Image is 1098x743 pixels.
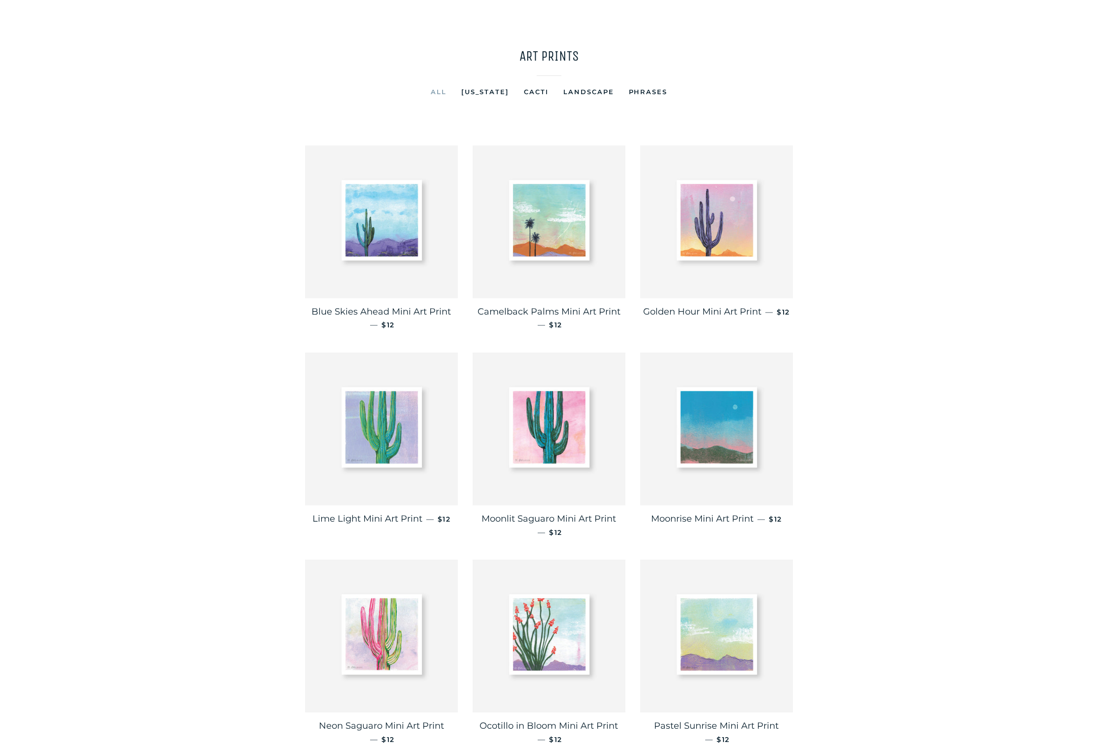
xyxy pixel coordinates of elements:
span: — [765,307,773,317]
span: Pastel Sunrise Mini Art Print [654,720,779,731]
a: Phrases [621,86,675,98]
span: Moonrise Mini Art Print [651,513,754,524]
span: $12 [549,528,562,537]
span: $12 [769,515,782,524]
span: — [538,320,545,329]
span: Golden Hour Mini Art Print [643,306,761,317]
span: — [370,320,377,329]
span: $12 [438,515,450,524]
img: Moonlit Saguaro Mini Art Print [473,353,625,505]
span: Camelback Palms Mini Art Print [478,306,620,317]
span: Lime Light Mini Art Print [312,513,422,524]
span: Neon Saguaro Mini Art Print [319,720,444,731]
a: Camelback Palms Mini Art Print — $12 [473,298,625,338]
span: $12 [381,320,394,329]
span: Moonlit Saguaro Mini Art Print [481,513,616,524]
img: Golden Hour Mini Art Print [640,145,793,298]
a: Cacti [516,86,556,98]
img: Camelback Palms Mini Art Print [473,145,625,298]
span: Ocotillo in Bloom Mini Art Print [480,720,618,731]
a: Blue Skies Ahead Mini Art Print — $12 [305,298,458,338]
a: Moonrise Mini Art Print — $12 [640,505,793,533]
a: Landscape [556,86,621,98]
span: $12 [549,320,562,329]
span: — [757,514,765,524]
h1: Art Prints [305,46,793,66]
a: Moonlit Saguaro Mini Art Print — $12 [473,505,625,545]
span: — [538,528,545,537]
span: $12 [777,308,789,317]
a: Golden Hour Mini Art Print — $12 [640,298,793,326]
img: Lime Light Mini Art Print [305,353,458,505]
img: Pastel Sunrise Mini Art Print [640,560,793,712]
a: Lime Light Mini Art Print — $12 [305,505,458,533]
span: — [426,514,434,524]
img: Neon Saguaro Mini Art Print [305,560,458,712]
a: All [423,86,454,98]
img: Moonrise Mini Art Print [640,353,793,505]
img: Blue Skies Ahead Mini Art Print [305,145,458,298]
span: Blue Skies Ahead Mini Art Print [311,306,451,317]
img: Ocotillo in Bloom Mini Art Print [473,560,625,712]
a: [US_STATE] [454,86,517,98]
